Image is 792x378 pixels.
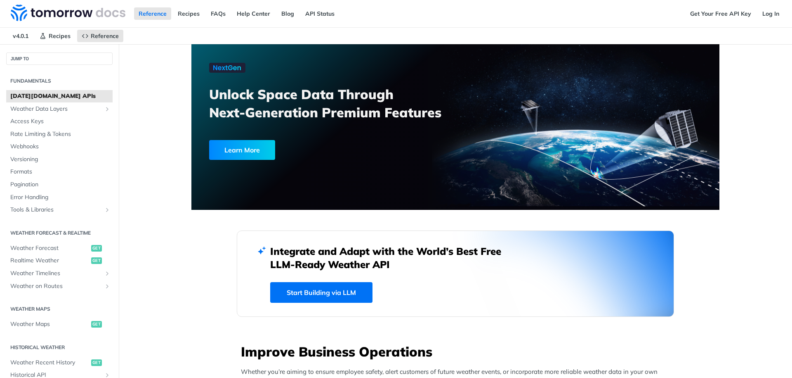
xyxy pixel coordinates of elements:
a: Start Building via LLM [270,282,372,303]
h3: Improve Business Operations [241,342,674,361]
a: FAQs [206,7,230,20]
span: Versioning [10,155,111,164]
span: Pagination [10,181,111,189]
span: get [91,245,102,252]
a: Learn More [209,140,413,160]
h2: Fundamentals [6,77,113,85]
h2: Weather Forecast & realtime [6,229,113,237]
a: Webhooks [6,140,113,153]
a: Weather TimelinesShow subpages for Weather Timelines [6,267,113,280]
a: Pagination [6,178,113,191]
img: Tomorrow.io Weather API Docs [11,5,125,21]
span: Formats [10,168,111,176]
a: Versioning [6,153,113,166]
span: Weather Recent History [10,359,89,367]
a: Recipes [173,7,204,20]
span: Webhooks [10,143,111,151]
a: Reference [77,30,123,42]
a: Recipes [35,30,75,42]
a: Weather Recent Historyget [6,357,113,369]
span: Tools & Libraries [10,206,102,214]
span: Weather Forecast [10,244,89,252]
a: Help Center [232,7,275,20]
a: Access Keys [6,115,113,128]
span: Access Keys [10,117,111,126]
a: Realtime Weatherget [6,254,113,267]
h2: Integrate and Adapt with the World’s Best Free LLM-Ready Weather API [270,245,514,271]
a: Formats [6,166,113,178]
div: Learn More [209,140,275,160]
a: [DATE][DOMAIN_NAME] APIs [6,90,113,102]
span: get [91,359,102,366]
span: Weather Data Layers [10,105,102,113]
span: Weather Maps [10,320,89,328]
a: Weather on RoutesShow subpages for Weather on Routes [6,280,113,292]
span: Weather on Routes [10,282,102,290]
a: Weather Data LayersShow subpages for Weather Data Layers [6,103,113,115]
button: Show subpages for Weather on Routes [104,283,111,290]
a: Weather Mapsget [6,318,113,330]
a: Blog [277,7,299,20]
a: Error Handling [6,191,113,204]
a: Weather Forecastget [6,242,113,254]
span: get [91,321,102,328]
span: get [91,257,102,264]
button: Show subpages for Weather Data Layers [104,106,111,112]
span: Weather Timelines [10,269,102,278]
h3: Unlock Space Data Through Next-Generation Premium Features [209,85,464,121]
button: Show subpages for Tools & Libraries [104,207,111,213]
h2: Weather Maps [6,305,113,313]
span: Realtime Weather [10,257,89,265]
span: Recipes [49,32,71,40]
button: JUMP TO [6,52,113,65]
a: API Status [301,7,339,20]
a: Reference [134,7,171,20]
h2: Historical Weather [6,344,113,351]
span: v4.0.1 [8,30,33,42]
span: Reference [91,32,119,40]
span: Rate Limiting & Tokens [10,130,111,138]
span: [DATE][DOMAIN_NAME] APIs [10,92,111,100]
a: Rate Limiting & Tokens [6,128,113,140]
a: Tools & LibrariesShow subpages for Tools & Libraries [6,204,113,216]
img: NextGen [209,63,245,73]
a: Get Your Free API Key [686,7,756,20]
span: Error Handling [10,193,111,202]
button: Show subpages for Weather Timelines [104,270,111,277]
a: Log In [758,7,784,20]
